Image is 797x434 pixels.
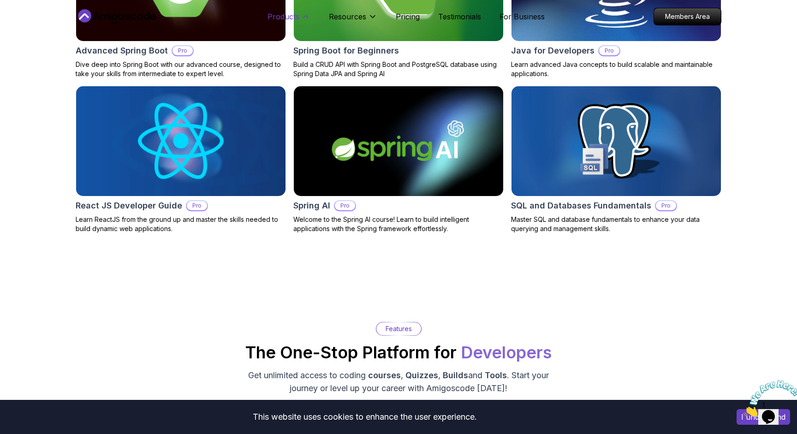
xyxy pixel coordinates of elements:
h2: React JS Developer Guide [76,199,182,212]
h2: SQL and Databases Fundamentals [511,199,651,212]
h2: The One-Stop Platform for [245,343,552,362]
p: Pro [656,201,676,210]
p: Master SQL and database fundamentals to enhance your data querying and management skills. [511,215,721,233]
span: Builds [443,370,468,380]
button: Products [268,11,310,30]
p: Products [268,11,299,22]
p: Features [386,324,412,333]
p: Resources [329,11,366,22]
button: Accept cookies [737,409,790,425]
h2: Spring AI [293,199,330,212]
a: For Business [500,11,545,22]
p: Pro [335,201,355,210]
span: 1 [4,4,7,12]
a: Testimonials [438,11,481,22]
div: This website uses cookies to enhance the user experience. [7,407,723,427]
img: Chat attention grabber [4,4,61,40]
p: Learn ReactJS from the ground up and master the skills needed to build dynamic web applications. [76,215,286,233]
iframe: chat widget [740,376,797,420]
span: Quizzes [405,370,438,380]
a: Pricing [396,11,420,22]
a: Members Area [654,8,721,25]
span: courses [368,370,401,380]
span: Tools [485,370,507,380]
span: Developers [461,342,552,363]
p: Pro [187,201,207,210]
button: Resources [329,11,377,30]
p: Welcome to the Spring AI course! Learn to build intelligent applications with the Spring framewor... [293,215,504,233]
p: Get unlimited access to coding , , and . Start your journey or level up your career with Amigosco... [244,369,553,395]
